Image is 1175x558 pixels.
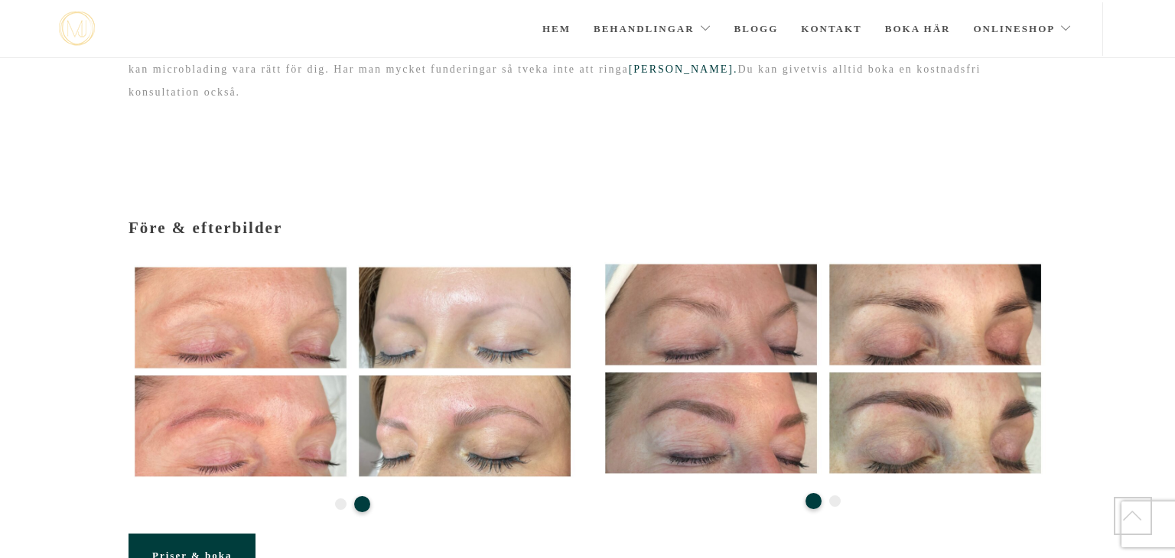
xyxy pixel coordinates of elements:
p: Det finns olika tekniker inom bryntatuering. Jag arbetar med microblading, även kallad 3d-bryn. Ö... [129,35,1046,104]
button: 1 of 2 [806,493,822,509]
a: [PERSON_NAME]. [629,63,738,75]
a: Boka här [885,2,951,56]
a: Onlineshop [974,2,1072,56]
button: 2 of 2 [354,496,370,512]
a: mjstudio mjstudio mjstudio [59,11,95,46]
span: Före & efterbilder [129,219,282,237]
a: Behandlingar [594,2,711,56]
img: mjstudio [59,11,95,46]
button: 1 of 2 [335,498,347,510]
a: Hem [542,2,571,56]
a: Blogg [734,2,779,56]
a: Kontakt [801,2,862,56]
button: 2 of 2 [829,495,841,507]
